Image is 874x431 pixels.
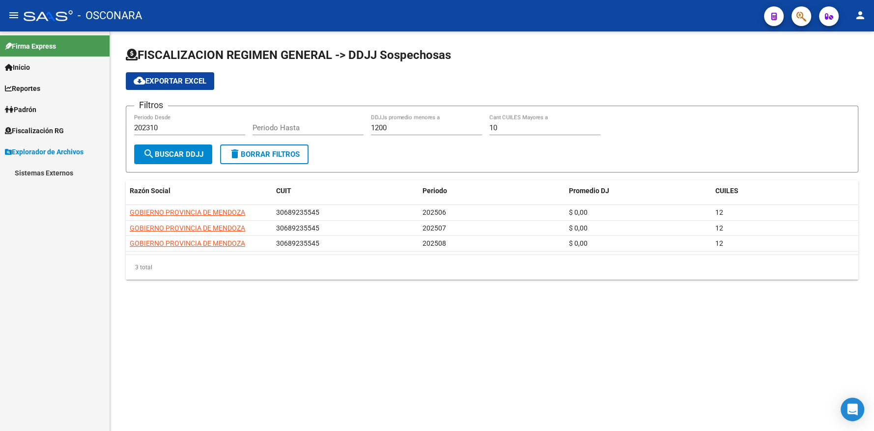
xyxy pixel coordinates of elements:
span: Padrón [5,104,36,115]
span: $ 0,00 [569,208,588,216]
datatable-header-cell: Periodo [419,180,565,201]
datatable-header-cell: CUILES [711,180,858,201]
mat-icon: person [854,9,866,21]
h3: Filtros [134,98,168,112]
div: Open Intercom Messenger [841,398,864,421]
div: 3 total [126,255,858,280]
span: GOBIERNO PROVINCIA DE MENDOZA [130,239,245,247]
span: Explorador de Archivos [5,146,84,157]
button: Buscar DDJJ [134,144,212,164]
datatable-header-cell: CUIT [272,180,419,201]
button: Exportar EXCEL [126,72,214,90]
span: Reportes [5,83,40,94]
span: $ 0,00 [569,224,588,232]
span: Borrar Filtros [229,150,300,159]
span: 30689235545 [276,239,319,247]
span: CUILES [715,187,738,195]
span: Promedio DJ [569,187,609,195]
span: GOBIERNO PROVINCIA DE MENDOZA [130,224,245,232]
span: $ 0,00 [569,239,588,247]
span: 202508 [423,239,446,247]
datatable-header-cell: Promedio DJ [565,180,711,201]
span: Buscar DDJJ [143,150,203,159]
span: - OSCONARA [78,5,142,27]
span: Fiscalización RG [5,125,64,136]
span: 30689235545 [276,208,319,216]
button: Borrar Filtros [220,144,309,164]
span: CUIT [276,187,291,195]
mat-icon: delete [229,148,241,160]
span: Razón Social [130,187,170,195]
span: 12 [715,224,723,232]
span: 12 [715,208,723,216]
span: Exportar EXCEL [134,77,206,86]
span: Inicio [5,62,30,73]
span: 202507 [423,224,446,232]
mat-icon: search [143,148,155,160]
span: 12 [715,239,723,247]
datatable-header-cell: Razón Social [126,180,272,201]
span: FISCALIZACION REGIMEN GENERAL -> DDJJ Sospechosas [126,48,451,62]
span: Firma Express [5,41,56,52]
span: 202506 [423,208,446,216]
mat-icon: menu [8,9,20,21]
span: 30689235545 [276,224,319,232]
span: GOBIERNO PROVINCIA DE MENDOZA [130,208,245,216]
mat-icon: cloud_download [134,75,145,86]
span: Periodo [423,187,447,195]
